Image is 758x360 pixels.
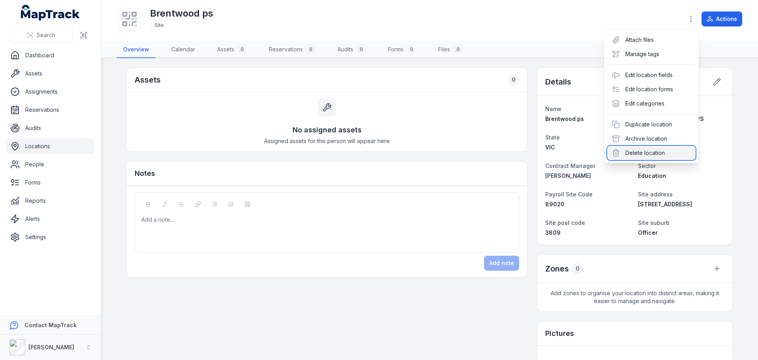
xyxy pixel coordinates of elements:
div: Edit categories [607,96,696,111]
div: Delete location [607,146,696,160]
div: Manage tags [607,47,696,61]
div: Archive location [607,132,696,146]
div: Attach files [607,33,696,47]
div: Edit location forms [607,82,696,96]
div: Edit location fields [607,68,696,82]
div: Duplicate location [607,117,696,132]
